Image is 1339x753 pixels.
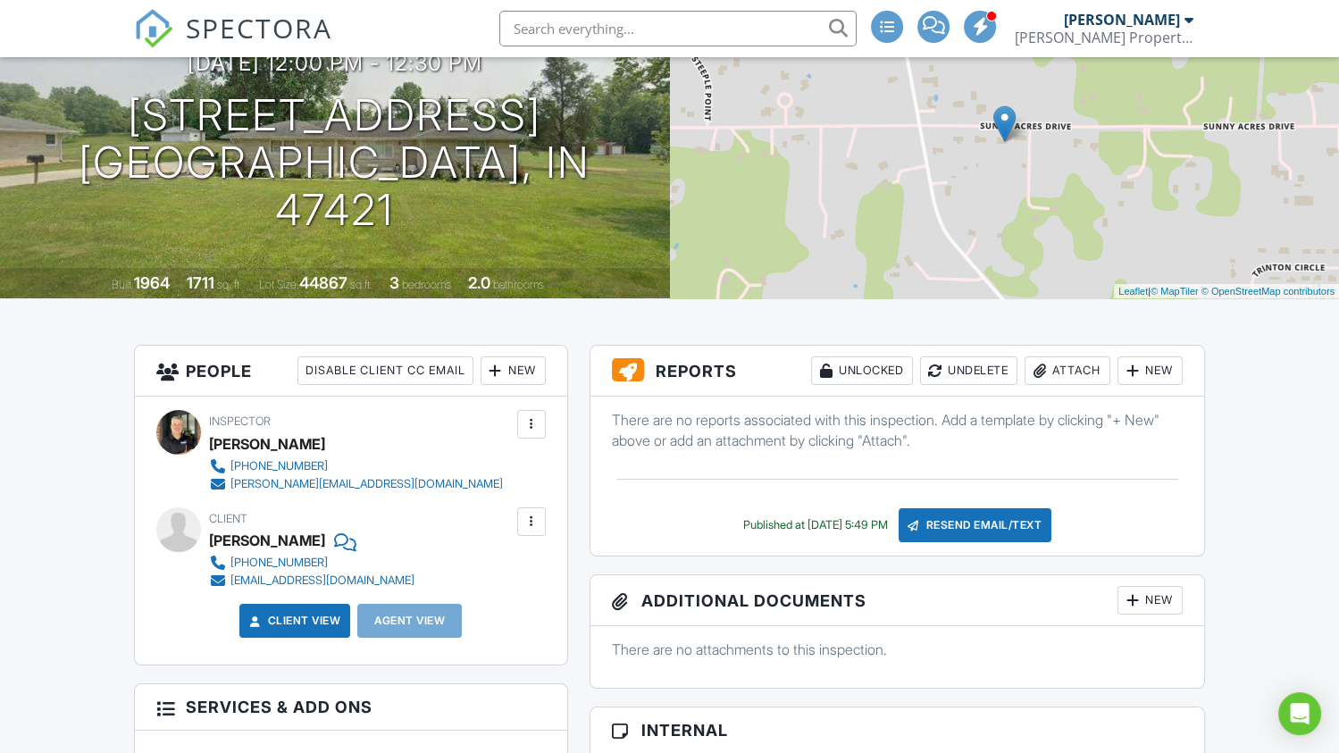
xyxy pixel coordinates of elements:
[188,51,482,75] h3: [DATE] 12:00 pm - 12:30 pm
[299,273,347,292] div: 44867
[209,475,503,493] a: [PERSON_NAME][EMAIL_ADDRESS][DOMAIN_NAME]
[493,278,544,291] span: bathrooms
[209,457,503,475] a: [PHONE_NUMBER]
[612,640,1184,659] p: There are no attachments to this inspection.
[481,356,546,385] div: New
[1201,286,1335,297] a: © OpenStreetMap contributors
[135,346,567,397] h3: People
[135,684,567,731] h3: Services & Add ons
[134,273,170,292] div: 1964
[899,508,1052,542] div: Resend Email/Text
[1117,356,1183,385] div: New
[134,9,173,48] img: The Best Home Inspection Software - Spectora
[1118,286,1148,297] a: Leaflet
[1151,286,1199,297] a: © MapTiler
[590,346,1205,397] h3: Reports
[468,273,490,292] div: 2.0
[350,278,372,291] span: sq.ft.
[112,278,131,291] span: Built
[246,612,340,630] a: Client View
[1114,284,1339,299] div: |
[209,554,414,572] a: [PHONE_NUMBER]
[209,512,247,525] span: Client
[29,92,641,233] h1: [STREET_ADDRESS] [GEOGRAPHIC_DATA], IN 47421
[1025,356,1110,385] div: Attach
[402,278,451,291] span: bedrooms
[230,477,503,491] div: [PERSON_NAME][EMAIL_ADDRESS][DOMAIN_NAME]
[209,414,271,428] span: Inspector
[209,431,325,457] div: [PERSON_NAME]
[920,356,1017,385] div: Undelete
[230,573,414,588] div: [EMAIL_ADDRESS][DOMAIN_NAME]
[230,459,328,473] div: [PHONE_NUMBER]
[499,11,857,46] input: Search everything...
[1117,586,1183,615] div: New
[811,356,913,385] div: Unlocked
[259,278,297,291] span: Lot Size
[1064,11,1180,29] div: [PERSON_NAME]
[217,278,242,291] span: sq. ft.
[1278,692,1321,735] div: Open Intercom Messenger
[209,572,414,590] a: [EMAIL_ADDRESS][DOMAIN_NAME]
[186,9,332,46] span: SPECTORA
[187,273,214,292] div: 1711
[743,518,888,532] div: Published at [DATE] 5:49 PM
[209,527,325,554] div: [PERSON_NAME]
[134,24,332,62] a: SPECTORA
[389,273,399,292] div: 3
[1015,29,1193,46] div: Bailey Property Inspections
[297,356,473,385] div: Disable Client CC Email
[612,410,1184,450] p: There are no reports associated with this inspection. Add a template by clicking "+ New" above or...
[590,575,1205,626] h3: Additional Documents
[230,556,328,570] div: [PHONE_NUMBER]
